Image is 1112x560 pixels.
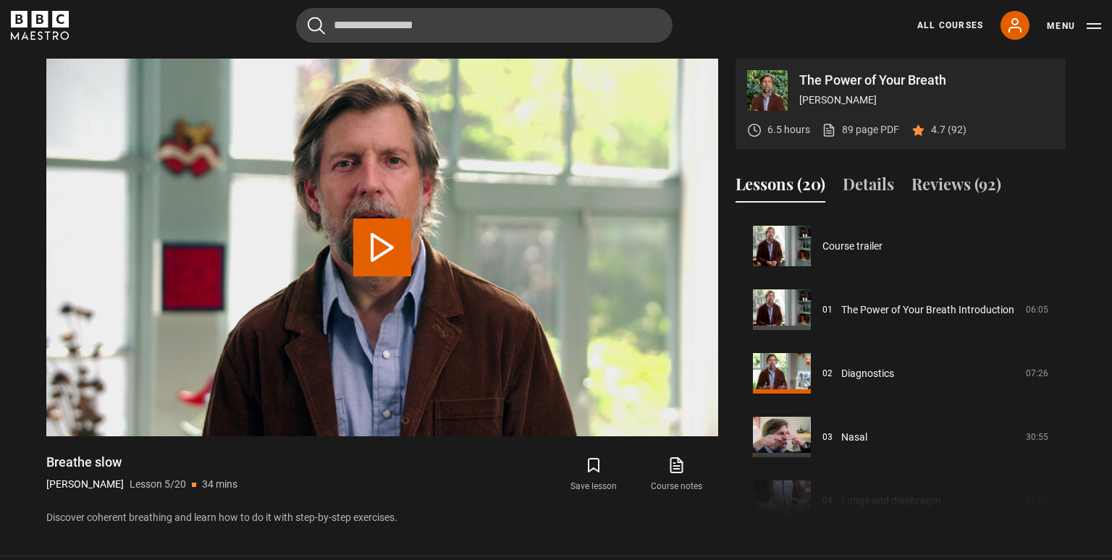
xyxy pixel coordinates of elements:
button: Toggle navigation [1047,19,1101,33]
button: Reviews (92) [911,172,1001,203]
video-js: Video Player [46,59,718,436]
a: The Power of Your Breath Introduction [841,302,1014,318]
h1: Breathe slow [46,454,237,471]
p: Discover coherent breathing and learn how to do it with step-by-step exercises. [46,510,718,525]
button: Submit the search query [308,17,325,35]
a: Course notes [636,454,718,496]
button: Lessons (20) [736,172,825,203]
a: 89 page PDF [822,122,899,137]
a: All Courses [917,19,983,32]
button: Details [843,172,894,203]
input: Search [296,8,673,43]
a: Course trailer [822,239,883,254]
p: 4.7 (92) [931,122,966,137]
svg: BBC Maestro [11,11,69,40]
a: Diagnostics [841,366,894,381]
p: 34 mins [202,477,237,492]
p: [PERSON_NAME] [46,477,124,492]
p: [PERSON_NAME] [799,93,1054,108]
p: Lesson 5/20 [130,477,186,492]
p: 6.5 hours [767,122,810,137]
button: Play Lesson Breathe slow [353,219,411,276]
button: Save lesson [552,454,635,496]
p: The Power of Your Breath [799,74,1054,87]
a: Nasal [841,430,867,445]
